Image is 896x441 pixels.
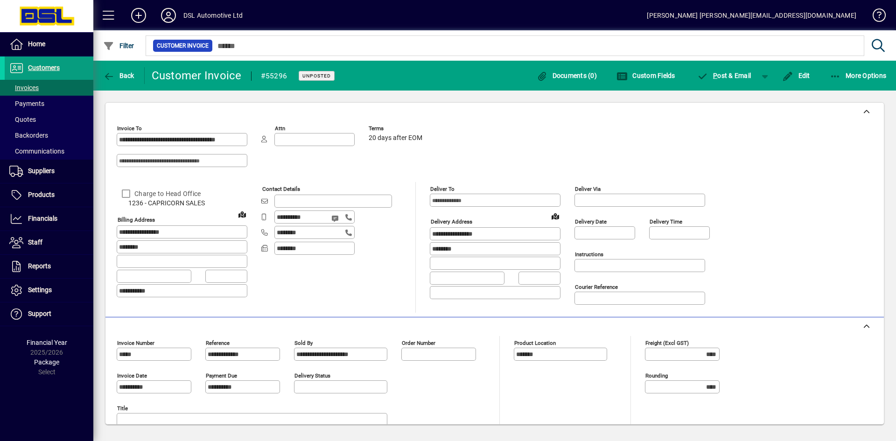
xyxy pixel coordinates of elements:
mat-label: Invoice date [117,372,147,379]
button: Add [124,7,154,24]
mat-label: Reference [206,340,230,346]
a: Quotes [5,112,93,127]
div: #55296 [261,69,287,84]
a: Staff [5,231,93,254]
button: Documents (0) [534,67,599,84]
a: Products [5,183,93,207]
a: View on map [235,207,250,222]
span: Products [28,191,55,198]
a: Knowledge Base [866,2,884,32]
span: Documents (0) [536,72,597,79]
button: More Options [827,67,889,84]
span: Backorders [9,132,48,139]
mat-label: Invoice To [117,125,142,132]
span: Terms [369,126,425,132]
span: 20 days after EOM [369,134,422,142]
span: ost & Email [697,72,751,79]
mat-label: Payment due [206,372,237,379]
span: Settings [28,286,52,294]
a: Suppliers [5,160,93,183]
a: Payments [5,96,93,112]
span: 1236 - CAPRICORN SALES [117,198,247,208]
span: Reports [28,262,51,270]
span: Quotes [9,116,36,123]
mat-label: Deliver To [430,186,455,192]
span: Payments [9,100,44,107]
a: Home [5,33,93,56]
span: Financial Year [27,339,67,346]
mat-label: Invoice number [117,340,154,346]
span: Communications [9,147,64,155]
span: Edit [782,72,810,79]
span: Unposted [302,73,331,79]
button: Back [101,67,137,84]
mat-label: Courier Reference [575,284,618,290]
span: Customer Invoice [157,41,209,50]
span: Filter [103,42,134,49]
mat-label: Attn [275,125,285,132]
mat-label: Delivery time [650,218,682,225]
mat-label: Sold by [294,340,313,346]
a: Invoices [5,80,93,96]
mat-label: Order number [402,340,435,346]
button: Send SMS [325,207,347,230]
span: Customers [28,64,60,71]
mat-label: Title [117,405,128,412]
span: Custom Fields [616,72,675,79]
mat-label: Rounding [645,372,668,379]
button: Profile [154,7,183,24]
span: Back [103,72,134,79]
mat-label: Instructions [575,251,603,258]
a: Reports [5,255,93,278]
a: Support [5,302,93,326]
mat-label: Freight (excl GST) [645,340,689,346]
a: Communications [5,143,93,159]
span: Support [28,310,51,317]
app-page-header-button: Back [93,67,145,84]
span: Staff [28,238,42,246]
span: Financials [28,215,57,222]
mat-label: Delivery date [575,218,607,225]
mat-label: Product location [514,340,556,346]
a: Backorders [5,127,93,143]
div: Customer Invoice [152,68,242,83]
span: Invoices [9,84,39,91]
span: Suppliers [28,167,55,175]
span: P [713,72,717,79]
a: Settings [5,279,93,302]
button: Post & Email [693,67,756,84]
mat-label: Deliver via [575,186,601,192]
div: [PERSON_NAME] [PERSON_NAME][EMAIL_ADDRESS][DOMAIN_NAME] [647,8,856,23]
a: Financials [5,207,93,231]
span: Package [34,358,59,366]
button: Custom Fields [614,67,678,84]
span: Home [28,40,45,48]
mat-label: Delivery status [294,372,330,379]
button: Filter [101,37,137,54]
button: Edit [780,67,812,84]
a: View on map [548,209,563,224]
div: DSL Automotive Ltd [183,8,243,23]
span: More Options [830,72,887,79]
